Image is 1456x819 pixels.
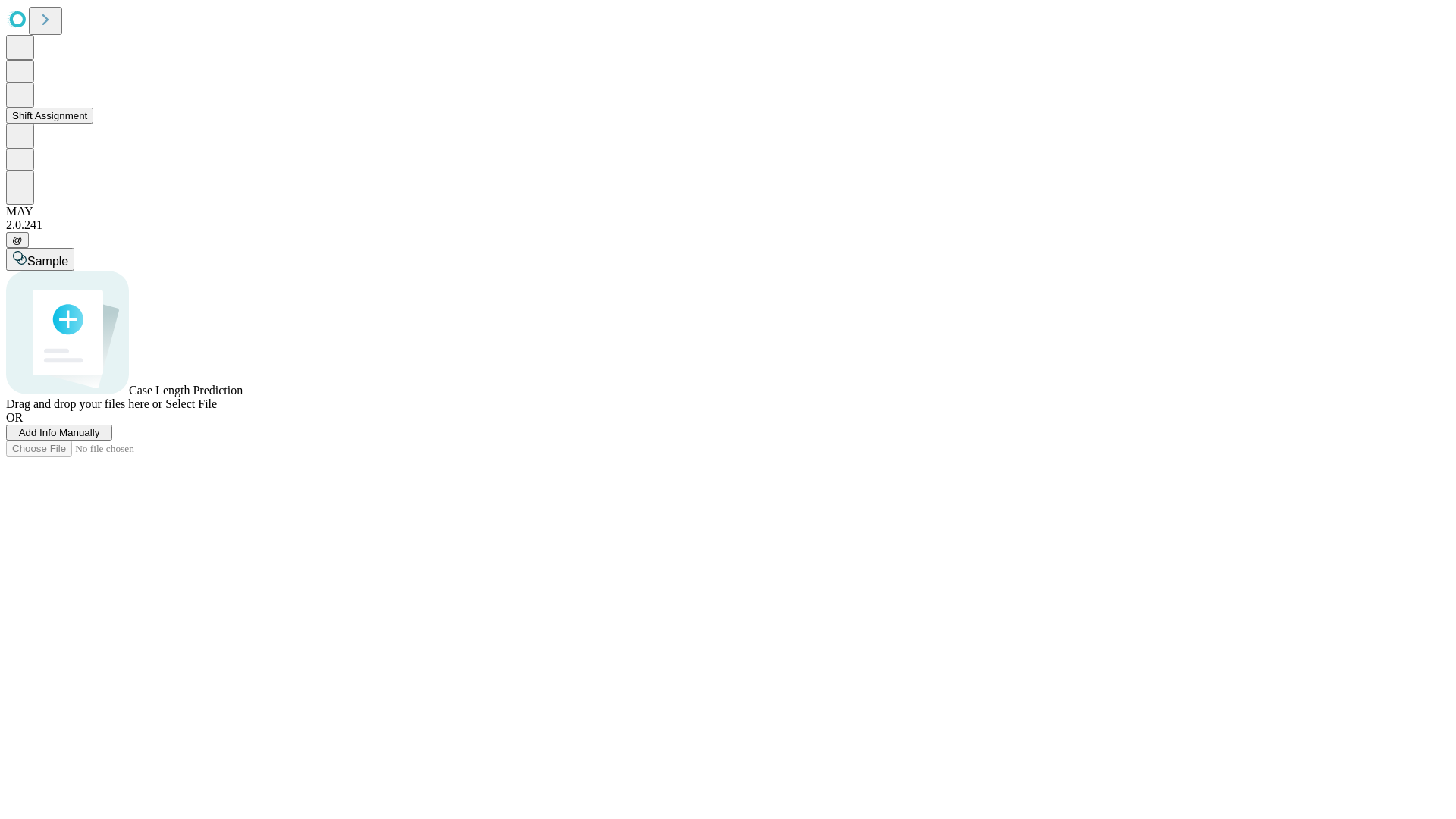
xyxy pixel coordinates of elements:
[6,108,93,124] button: Shift Assignment
[6,248,74,271] button: Sample
[27,255,68,268] span: Sample
[165,397,217,410] span: Select File
[12,234,23,246] span: @
[6,205,1450,218] div: MAY
[19,427,100,438] span: Add Info Manually
[6,397,162,410] span: Drag and drop your files here or
[6,425,112,441] button: Add Info Manually
[6,411,23,424] span: OR
[6,218,1450,232] div: 2.0.241
[6,232,29,248] button: @
[129,384,243,397] span: Case Length Prediction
